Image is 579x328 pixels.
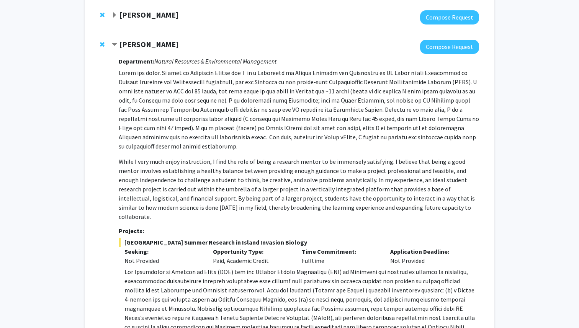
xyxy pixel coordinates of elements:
div: Not Provided [384,247,473,265]
strong: [PERSON_NAME] [119,39,178,49]
i: Natural Resources & Environmental Management [154,57,276,65]
strong: [PERSON_NAME] [119,10,178,20]
div: Not Provided [124,256,202,265]
p: Seeking: [124,247,202,256]
p: Time Commitment: [302,247,379,256]
iframe: Chat [6,294,33,322]
span: Contract Creighton Litton Bookmark [111,42,118,48]
div: Fulltime [296,247,385,265]
span: [GEOGRAPHIC_DATA] Summer Research in Island Invasion Biology [119,238,479,247]
strong: Projects: [119,227,144,235]
span: Remove Creighton Litton from bookmarks [100,41,105,47]
button: Compose Request to Creighton Litton [420,40,479,54]
button: Compose Request to Linden Schneider [420,10,479,24]
span: Expand Linden Schneider Bookmark [111,12,118,18]
strong: Department: [119,57,154,65]
span: Remove Linden Schneider from bookmarks [100,12,105,18]
p: Application Deadline: [390,247,468,256]
p: Lorem ips dolor. Si amet co Adipiscin Elitse doe T in u Laboreetd ma Aliqua Enimadm ven Quisnostr... [119,68,479,151]
p: While I very much enjoy instruction, I find the role of being a research mentor to be immensely s... [119,157,479,221]
div: Paid, Academic Credit [207,247,296,265]
p: Opportunity Type: [213,247,290,256]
